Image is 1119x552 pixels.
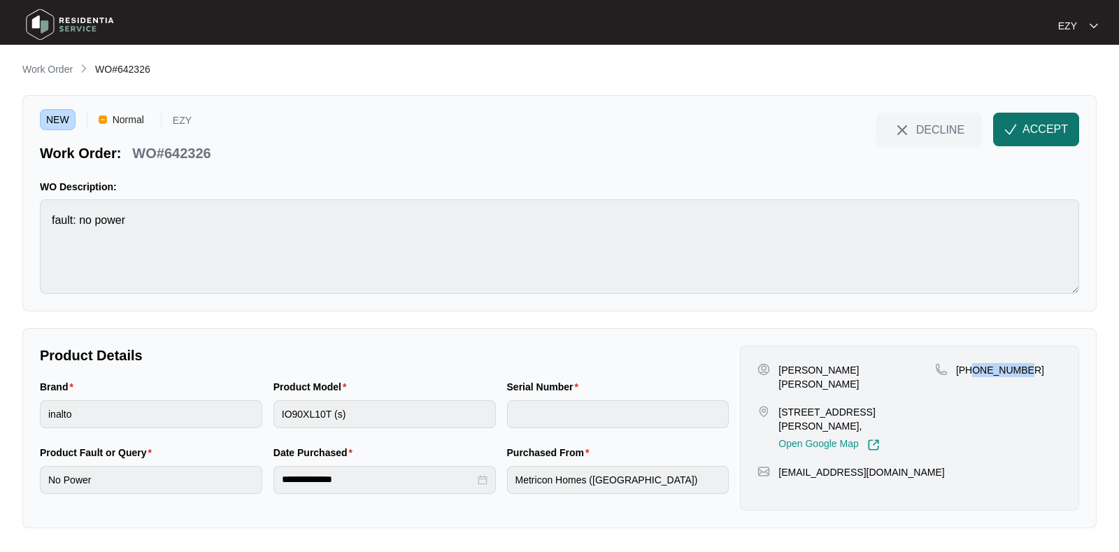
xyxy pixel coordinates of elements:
[778,405,935,433] p: [STREET_ADDRESS][PERSON_NAME],
[507,446,595,460] label: Purchased From
[993,113,1079,146] button: check-IconACCEPT
[40,466,262,494] input: Product Fault or Query
[21,3,119,45] img: residentia service logo
[107,109,150,130] span: Normal
[935,363,948,376] img: map-pin
[778,363,935,391] p: [PERSON_NAME] [PERSON_NAME]
[507,466,729,494] input: Purchased From
[95,64,150,75] span: WO#642326
[894,122,911,139] img: close-Icon
[40,346,729,365] p: Product Details
[757,363,770,376] img: user-pin
[757,465,770,478] img: map-pin
[778,439,879,451] a: Open Google Map
[22,62,73,76] p: Work Order
[40,180,1079,194] p: WO Description:
[78,63,90,74] img: chevron-right
[916,122,964,137] span: DECLINE
[956,363,1044,377] p: [PHONE_NUMBER]
[99,115,107,124] img: Vercel Logo
[1004,123,1017,136] img: check-Icon
[273,400,496,428] input: Product Model
[507,400,729,428] input: Serial Number
[40,380,79,394] label: Brand
[40,143,121,163] p: Work Order:
[40,400,262,428] input: Brand
[40,199,1079,294] textarea: fault: no power
[20,62,76,78] a: Work Order
[1090,22,1098,29] img: dropdown arrow
[867,439,880,451] img: Link-External
[282,472,475,487] input: Date Purchased
[1058,19,1077,33] p: EZY
[40,446,157,460] label: Product Fault or Query
[778,465,944,479] p: [EMAIL_ADDRESS][DOMAIN_NAME]
[173,115,192,130] p: EZY
[273,380,352,394] label: Product Model
[1022,121,1068,138] span: ACCEPT
[757,405,770,418] img: map-pin
[507,380,584,394] label: Serial Number
[132,143,211,163] p: WO#642326
[40,109,76,130] span: NEW
[273,446,358,460] label: Date Purchased
[876,113,982,146] button: close-IconDECLINE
